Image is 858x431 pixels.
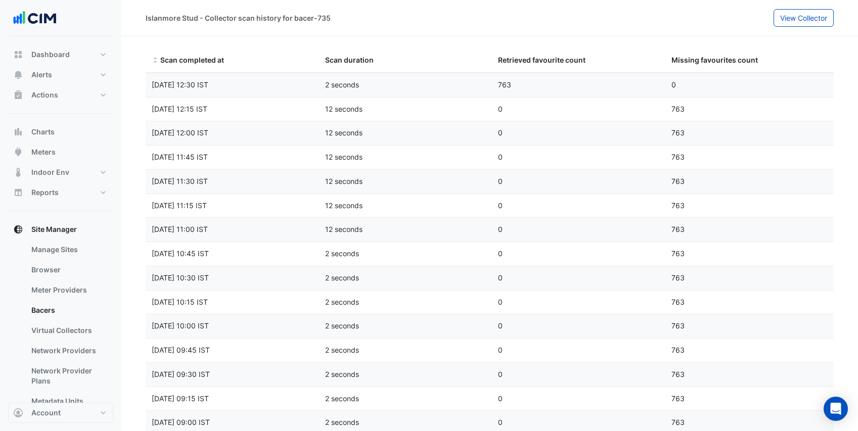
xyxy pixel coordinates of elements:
span: Charts [31,127,55,137]
button: Account [8,403,113,423]
span: 763 [671,177,685,185]
span: 0 [498,153,503,161]
span: 0 [498,249,503,258]
a: Virtual Collectors [23,320,113,341]
a: Manage Sites [23,240,113,260]
span: Fri 22-Aug-2025 12:30 IST [152,80,208,89]
div: 12 seconds [319,152,492,163]
div: 2 seconds [319,417,492,428]
span: 0 [671,80,676,89]
span: 763 [671,273,685,282]
button: Indoor Env [8,162,113,182]
span: 0 [498,177,503,185]
span: Fri 22-Aug-2025 11:45 IST [152,153,208,161]
div: 12 seconds [319,127,492,139]
div: 2 seconds [319,79,492,91]
span: Indoor Env [31,167,69,177]
span: 763 [671,394,685,403]
span: 0 [498,225,503,233]
span: Fri 22-Aug-2025 10:15 IST [152,298,208,306]
div: 2 seconds [319,393,492,405]
span: 0 [498,370,503,378]
a: Network Provider Plans [23,361,113,391]
button: Site Manager [8,219,113,240]
a: Network Providers [23,341,113,361]
span: Retrieved favourite count [498,56,585,64]
span: Dashboard [31,50,70,60]
span: Fri 22-Aug-2025 12:15 IST [152,105,207,113]
span: 763 [671,249,685,258]
div: 2 seconds [319,345,492,356]
div: 12 seconds [319,104,492,115]
span: Scan duration [325,56,374,64]
span: 763 [671,225,685,233]
span: Missing favourites count [671,56,758,64]
span: Fri 22-Aug-2025 09:00 IST [152,418,210,426]
span: 763 [671,201,685,210]
div: 2 seconds [319,248,492,260]
app-icon: Actions [13,90,23,100]
span: 0 [498,418,503,426]
div: 2 seconds [319,297,492,308]
span: Fri 22-Aug-2025 09:15 IST [152,394,209,403]
span: Fri 22-Aug-2025 09:30 IST [152,370,210,378]
span: 763 [671,370,685,378]
div: 12 seconds [319,224,492,235]
span: 763 [671,153,685,161]
span: 0 [498,321,503,330]
button: Charts [8,122,113,142]
span: 0 [498,201,503,210]
div: 2 seconds [319,369,492,380]
span: Fri 22-Aug-2025 10:45 IST [152,249,209,258]
span: Fri 22-Aug-2025 11:30 IST [152,177,208,185]
app-icon: Meters [13,147,23,157]
button: Reports [8,182,113,203]
span: 763 [671,105,685,113]
span: 763 [498,80,511,89]
app-icon: Indoor Env [13,167,23,177]
button: Meters [8,142,113,162]
span: 0 [498,273,503,282]
span: 763 [671,418,685,426]
button: Actions [8,85,113,105]
span: Scan completed at [152,57,159,65]
button: Dashboard [8,44,113,65]
span: 763 [671,298,685,306]
span: Fri 22-Aug-2025 11:15 IST [152,201,207,210]
span: Scan completed at [160,56,224,64]
span: 0 [498,394,503,403]
span: 0 [498,128,503,137]
div: Islanmore Stud - Collector scan history for bacer-735 [146,13,331,23]
div: 12 seconds [319,176,492,187]
app-icon: Alerts [13,70,23,80]
app-icon: Dashboard [13,50,23,60]
span: Fri 22-Aug-2025 10:30 IST [152,273,209,282]
span: Fri 22-Aug-2025 10:00 IST [152,321,209,330]
app-icon: Reports [13,187,23,198]
a: Bacers [23,300,113,320]
button: Alerts [8,65,113,85]
span: 0 [498,105,503,113]
app-icon: Site Manager [13,224,23,234]
span: Actions [31,90,58,100]
span: Account [31,408,61,418]
img: Company Logo [12,8,58,28]
span: 0 [498,346,503,354]
span: 763 [671,346,685,354]
span: 0 [498,298,503,306]
div: Open Intercom Messenger [824,397,848,421]
span: Meters [31,147,56,157]
span: View Collector [780,14,827,22]
a: Metadata Units [23,391,113,411]
a: Meter Providers [23,280,113,300]
span: Fri 22-Aug-2025 11:00 IST [152,225,208,233]
span: 763 [671,128,685,137]
span: 763 [671,321,685,330]
span: Site Manager [31,224,77,234]
div: 12 seconds [319,200,492,212]
a: Browser [23,260,113,280]
span: Alerts [31,70,52,80]
div: 2 seconds [319,320,492,332]
span: Reports [31,187,59,198]
span: Fri 22-Aug-2025 12:00 IST [152,128,208,137]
